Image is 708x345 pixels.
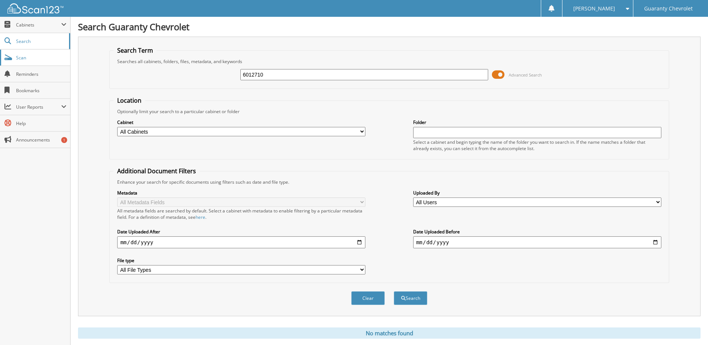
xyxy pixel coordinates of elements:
[509,72,542,78] span: Advanced Search
[117,190,365,196] label: Metadata
[117,119,365,125] label: Cabinet
[113,58,665,65] div: Searches all cabinets, folders, files, metadata, and keywords
[16,104,61,110] span: User Reports
[671,309,708,345] iframe: Chat Widget
[196,214,205,220] a: here
[413,119,661,125] label: Folder
[16,38,65,44] span: Search
[16,137,66,143] span: Announcements
[113,167,200,175] legend: Additional Document Filters
[413,190,661,196] label: Uploaded By
[117,257,365,264] label: File type
[7,3,63,13] img: scan123-logo-white.svg
[117,229,365,235] label: Date Uploaded After
[113,179,665,185] div: Enhance your search for specific documents using filters such as date and file type.
[16,71,66,77] span: Reminders
[413,236,661,248] input: end
[573,6,615,11] span: [PERSON_NAME]
[117,236,365,248] input: start
[413,139,661,152] div: Select a cabinet and begin typing the name of the folder you want to search in. If the name match...
[61,137,67,143] div: 1
[16,22,61,28] span: Cabinets
[394,291,427,305] button: Search
[16,87,66,94] span: Bookmarks
[113,46,157,55] legend: Search Term
[117,208,365,220] div: All metadata fields are searched by default. Select a cabinet with metadata to enable filtering b...
[16,120,66,127] span: Help
[78,21,701,33] h1: Search Guaranty Chevrolet
[113,96,145,105] legend: Location
[351,291,385,305] button: Clear
[16,55,66,61] span: Scan
[78,327,701,339] div: No matches found
[644,6,693,11] span: Guaranty Chevrolet
[113,108,665,115] div: Optionally limit your search to a particular cabinet or folder
[413,229,661,235] label: Date Uploaded Before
